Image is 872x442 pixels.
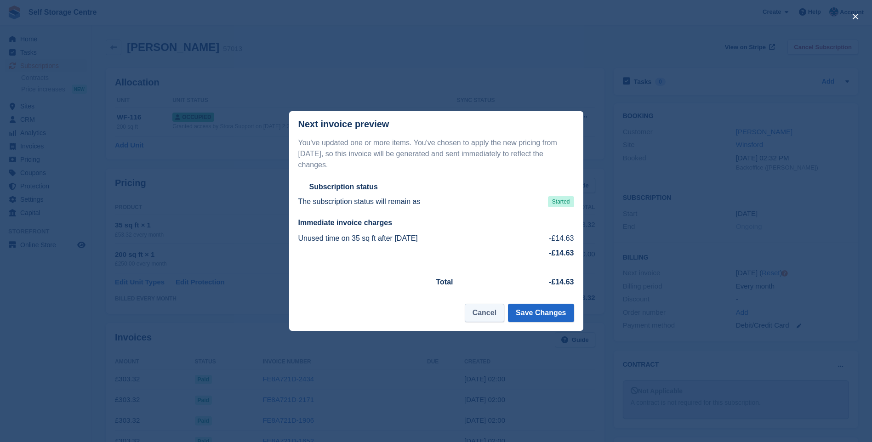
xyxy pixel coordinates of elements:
strong: -£14.63 [549,249,574,257]
strong: Total [436,278,453,286]
strong: -£14.63 [549,278,574,286]
h2: Immediate invoice charges [298,218,574,227]
td: Unused time on 35 sq ft after [DATE] [298,231,526,246]
button: Save Changes [508,304,574,322]
p: The subscription status will remain as [298,196,421,207]
p: You've updated one or more items. You've chosen to apply the new pricing from [DATE], so this inv... [298,137,574,170]
span: Started [548,196,574,207]
button: Cancel [465,304,504,322]
td: -£14.63 [526,231,574,246]
p: Next invoice preview [298,119,389,130]
button: close [848,9,863,24]
h2: Subscription status [309,182,378,192]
